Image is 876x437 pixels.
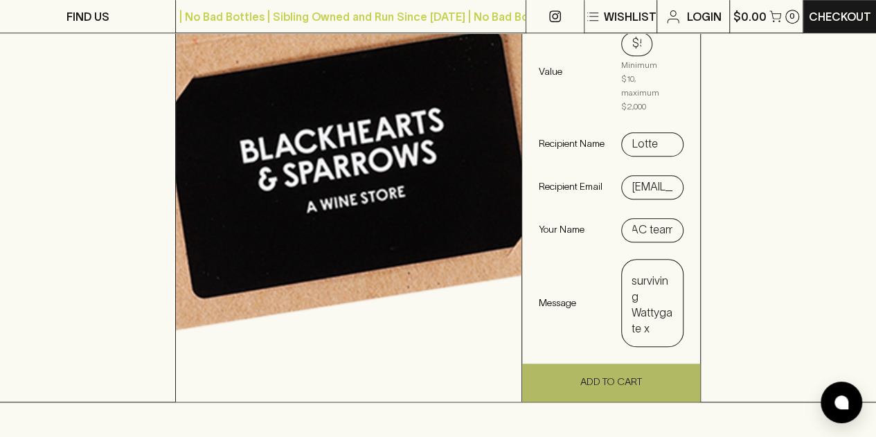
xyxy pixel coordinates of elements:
img: bubble-icon [834,395,848,409]
p: Recipient Name [539,136,605,150]
p: FIND US [66,8,109,25]
p: Your Name [539,222,605,236]
textarea: Thanks for surviving Wattygate x [632,271,673,335]
p: Checkout [809,8,871,25]
button: Add To Cart [522,364,700,402]
p: Wishlist [604,8,656,25]
p: Message [539,296,605,310]
p: 0 [789,12,795,20]
p: Minimum $10, maximum $2,000 [621,58,652,114]
p: $0.00 [733,8,767,25]
p: Value [539,64,605,78]
p: Login [687,8,722,25]
p: Recipient Email [539,179,605,193]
